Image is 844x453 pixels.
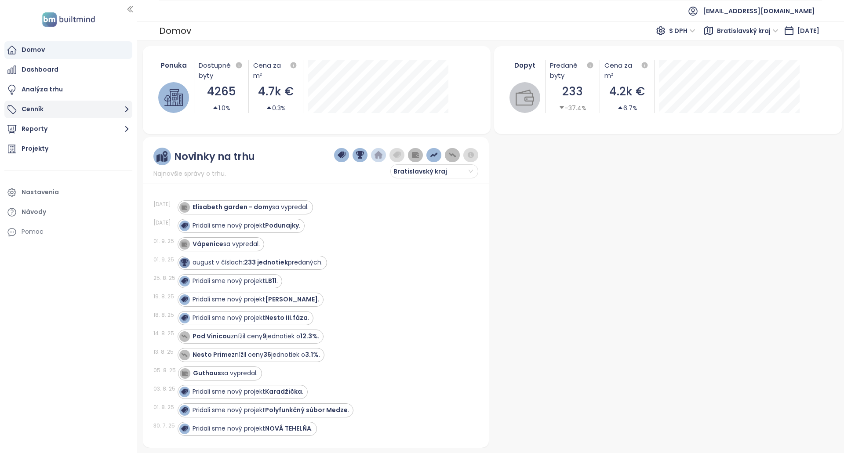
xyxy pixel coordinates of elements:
[159,23,191,39] div: Domov
[604,60,650,80] div: Cena za m²
[182,370,188,376] img: icon
[193,350,232,359] strong: Nesto Prime
[265,295,318,304] strong: [PERSON_NAME]
[193,239,223,248] strong: Vápenice
[22,187,59,198] div: Nastavenia
[181,333,187,339] img: icon
[22,84,63,95] div: Analýza trhu
[263,350,271,359] strong: 36
[193,369,221,377] strong: Guthaus
[4,41,132,59] a: Domov
[22,64,58,75] div: Dashboard
[199,60,244,80] div: Dostupné byty
[265,276,276,285] strong: LB11
[153,366,176,374] div: 05. 8. 25
[300,332,318,341] strong: 12.3%
[153,237,175,245] div: 01. 9. 25
[181,352,187,358] img: icon
[22,226,44,237] div: Pomoc
[193,276,278,286] div: Pridali sme nový projekt .
[4,120,132,138] button: Reporty
[153,256,175,264] div: 01. 9. 25
[193,350,320,359] div: znížil ceny jednotiek o .
[193,332,319,341] div: znížil ceny jednotiek o .
[193,203,272,211] strong: Elisabeth garden - domy
[153,385,175,393] div: 03. 8. 25
[181,425,187,431] img: icon
[181,222,187,228] img: icon
[212,103,230,113] div: 1.0%
[393,151,401,159] img: price-tag-grey.png
[411,151,419,159] img: wallet-dark-grey.png
[559,103,586,113] div: -37.4%
[153,348,175,356] div: 13. 8. 25
[181,278,187,284] img: icon
[193,258,323,267] div: august v číslach: predaných.
[181,388,187,395] img: icon
[4,101,132,118] button: Cenník
[153,403,175,411] div: 01. 8. 25
[265,406,348,414] strong: Polyfunkčný súbor Medze
[193,406,349,415] div: Pridali sme nový projekt .
[199,83,244,101] div: 4265
[193,424,313,433] div: Pridali sme nový projekt .
[181,407,187,413] img: icon
[153,422,175,430] div: 30. 7. 25
[393,165,473,178] span: Bratislavský kraj
[153,293,175,301] div: 19. 8. 25
[265,313,308,322] strong: Nesto III.fáza
[448,151,456,159] img: price-decreases.png
[797,26,819,35] span: [DATE]
[4,203,132,221] a: Návody
[22,207,46,217] div: Návody
[193,221,300,230] div: Pridali sme nový projekt .
[181,241,187,247] img: icon
[669,24,695,37] span: S DPH
[244,258,288,267] strong: 233 jednotiek
[703,0,815,22] span: [EMAIL_ADDRESS][DOMAIN_NAME]
[717,24,779,37] span: Bratislavský kraj
[153,330,175,337] div: 14. 8. 25
[193,387,303,396] div: Pridali sme nový projekt .
[153,274,175,282] div: 25. 8. 25
[516,88,534,107] img: wallet
[604,83,650,101] div: 4.2k €
[158,60,190,70] div: Ponuka
[4,223,132,241] div: Pomoc
[153,200,175,208] div: [DATE]
[265,221,299,230] strong: Podunajky
[375,151,382,159] img: home-dark-blue.png
[4,184,132,201] a: Nastavenia
[181,296,187,302] img: icon
[550,60,595,80] div: Predané byty
[193,369,258,378] div: sa vypredal.
[153,311,175,319] div: 18. 8. 25
[262,332,266,341] strong: 9
[193,203,309,212] div: sa vypredal.
[153,219,175,227] div: [DATE]
[181,315,187,321] img: icon
[467,151,475,159] img: information-circle.png
[253,60,288,80] div: Cena za m²
[181,204,187,210] img: icon
[509,60,541,70] div: Dopyt
[22,44,45,55] div: Domov
[265,424,311,433] strong: NOVÁ TEHELŇA
[181,259,187,265] img: icon
[193,239,260,249] div: sa vypredal.
[40,11,98,29] img: logo
[305,350,319,359] strong: 3.1%
[4,81,132,98] a: Analýza trhu
[193,295,319,304] div: Pridali sme nový projekt .
[617,103,637,113] div: 6.7%
[253,83,298,101] div: 4.7k €
[156,151,167,162] img: ruler
[266,105,272,111] span: caret-up
[430,151,438,159] img: price-increases.png
[4,140,132,158] a: Projekty
[338,151,346,159] img: price-tag-dark-blue.png
[617,105,623,111] span: caret-up
[4,61,132,79] a: Dashboard
[559,105,565,111] span: caret-down
[265,387,302,396] strong: Karadžička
